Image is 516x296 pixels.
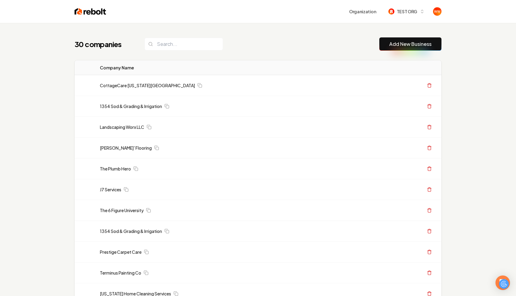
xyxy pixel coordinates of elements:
[100,82,195,88] a: CottageCare [US_STATE][GEOGRAPHIC_DATA]
[75,39,132,49] h1: 30 companies
[495,275,510,290] div: Open Intercom Messenger
[379,37,441,51] button: Add New Business
[75,7,106,16] img: Rebolt Logo
[100,124,144,130] a: Landscaping Worx LLC
[433,7,441,16] button: Open user button
[100,166,131,172] a: The Plumb Hero
[95,60,296,75] th: Company Name
[100,186,121,193] a: J7 Services
[100,228,162,234] a: 1354 Sod & Grading & Irrigation
[388,8,394,14] img: TEST ORG
[145,38,223,50] input: Search...
[100,270,141,276] a: Terminus Painting Co
[389,40,432,48] a: Add New Business
[346,6,380,17] button: Organization
[100,249,142,255] a: Prestige Carpet Care
[100,207,144,213] a: The 6 Figure University
[397,8,417,15] span: TEST ORG
[100,145,152,151] a: [PERSON_NAME]' Flooring
[100,103,162,109] a: 1354 Sod & Grading & Irrigation
[433,7,441,16] img: Will Wallace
